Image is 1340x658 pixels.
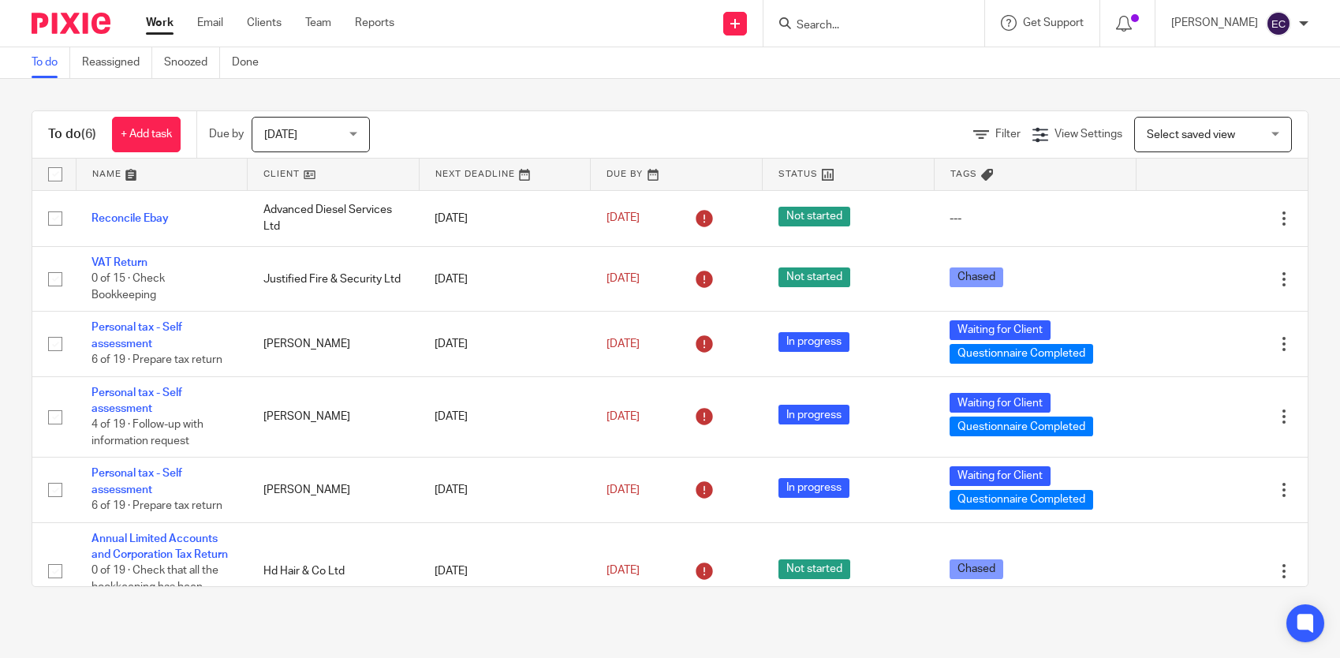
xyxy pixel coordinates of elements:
span: Tags [950,170,977,178]
a: Personal tax - Self assessment [91,322,182,349]
span: Chased [950,559,1003,579]
img: Pixie [32,13,110,34]
span: In progress [778,405,849,424]
span: Waiting for Client [950,320,1051,340]
span: Not started [778,207,850,226]
img: svg%3E [1266,11,1291,36]
td: [DATE] [419,190,591,246]
td: [DATE] [419,246,591,311]
a: Reconcile Ebay [91,213,169,224]
span: Filter [995,129,1021,140]
span: [DATE] [607,566,640,577]
td: Justified Fire & Security Ltd [248,246,420,311]
span: 6 of 19 · Prepare tax return [91,500,222,511]
td: [DATE] [419,458,591,522]
a: + Add task [112,117,181,152]
input: Search [795,19,937,33]
td: Hd Hair & Co Ltd [248,522,420,619]
span: 6 of 19 · Prepare tax return [91,354,222,365]
span: [DATE] [607,411,640,422]
a: Reports [355,15,394,31]
a: Clients [247,15,282,31]
a: Personal tax - Self assessment [91,387,182,414]
span: Chased [950,267,1003,287]
span: [DATE] [607,484,640,495]
span: [DATE] [607,273,640,284]
span: Waiting for Client [950,466,1051,486]
td: [PERSON_NAME] [248,458,420,522]
td: [DATE] [419,376,591,458]
h1: To do [48,126,96,143]
a: Email [197,15,223,31]
a: Reassigned [82,47,152,78]
span: Select saved view [1147,129,1235,140]
a: Work [146,15,174,31]
a: VAT Return [91,257,147,268]
a: Annual Limited Accounts and Corporation Tax Return [91,533,228,560]
span: [DATE] [264,129,297,140]
span: (6) [81,128,96,140]
span: In progress [778,332,849,352]
div: --- [950,211,1120,226]
span: 0 of 15 · Check Bookkeeping [91,274,165,301]
span: 0 of 19 · Check that all the bookkeeping has been completed for the year [91,565,218,608]
a: Snoozed [164,47,220,78]
span: 4 of 19 · Follow-up with information request [91,419,203,447]
a: To do [32,47,70,78]
a: Team [305,15,331,31]
p: [PERSON_NAME] [1171,15,1258,31]
span: Not started [778,267,850,287]
td: Advanced Diesel Services Ltd [248,190,420,246]
td: [PERSON_NAME] [248,376,420,458]
p: Due by [209,126,244,142]
span: View Settings [1054,129,1122,140]
span: Waiting for Client [950,393,1051,413]
span: [DATE] [607,338,640,350]
td: [DATE] [419,312,591,376]
span: In progress [778,478,849,498]
a: Personal tax - Self assessment [91,468,182,495]
span: Get Support [1023,17,1084,28]
td: [DATE] [419,522,591,619]
span: [DATE] [607,213,640,224]
span: Questionnaire Completed [950,417,1093,436]
span: Questionnaire Completed [950,344,1093,364]
a: Done [232,47,271,78]
td: [PERSON_NAME] [248,312,420,376]
span: Questionnaire Completed [950,490,1093,510]
span: Not started [778,559,850,579]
